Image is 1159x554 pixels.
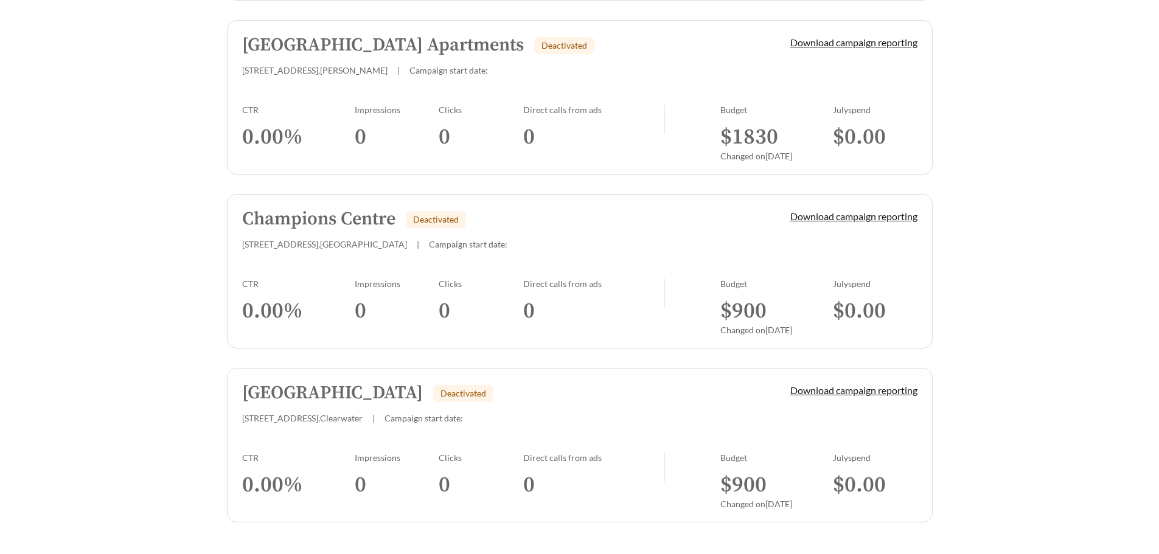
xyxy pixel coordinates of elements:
[413,214,459,224] span: Deactivated
[664,452,665,482] img: line
[664,279,665,308] img: line
[429,239,507,249] span: Campaign start date:
[790,210,917,222] a: Download campaign reporting
[242,413,363,423] span: [STREET_ADDRESS] , Clearwater
[242,65,388,75] span: [STREET_ADDRESS] , [PERSON_NAME]
[439,471,523,499] h3: 0
[227,368,933,522] a: [GEOGRAPHIC_DATA]Deactivated[STREET_ADDRESS],Clearwater|Campaign start date:Download campaign rep...
[385,413,463,423] span: Campaign start date:
[439,297,523,325] h3: 0
[242,209,395,229] h5: Champions Centre
[720,151,833,161] div: Changed on [DATE]
[720,325,833,335] div: Changed on [DATE]
[242,471,355,499] h3: 0.00 %
[397,65,400,75] span: |
[227,20,933,175] a: [GEOGRAPHIC_DATA] ApartmentsDeactivated[STREET_ADDRESS],[PERSON_NAME]|Campaign start date:Downloa...
[372,413,375,423] span: |
[790,384,917,396] a: Download campaign reporting
[439,105,523,115] div: Clicks
[833,105,917,115] div: July spend
[720,499,833,509] div: Changed on [DATE]
[720,471,833,499] h3: $ 900
[242,279,355,289] div: CTR
[790,36,917,48] a: Download campaign reporting
[523,471,664,499] h3: 0
[523,452,664,463] div: Direct calls from ads
[355,105,439,115] div: Impressions
[440,388,486,398] span: Deactivated
[242,297,355,325] h3: 0.00 %
[355,279,439,289] div: Impressions
[523,279,664,289] div: Direct calls from ads
[720,279,833,289] div: Budget
[439,279,523,289] div: Clicks
[439,123,523,151] h3: 0
[242,452,355,463] div: CTR
[720,297,833,325] h3: $ 900
[541,40,587,50] span: Deactivated
[242,35,524,55] h5: [GEOGRAPHIC_DATA] Apartments
[664,105,665,134] img: line
[355,297,439,325] h3: 0
[439,452,523,463] div: Clicks
[523,297,664,325] h3: 0
[417,239,419,249] span: |
[523,105,664,115] div: Direct calls from ads
[409,65,488,75] span: Campaign start date:
[242,239,407,249] span: [STREET_ADDRESS] , [GEOGRAPHIC_DATA]
[227,194,933,348] a: Champions CentreDeactivated[STREET_ADDRESS],[GEOGRAPHIC_DATA]|Campaign start date:Download campai...
[720,105,833,115] div: Budget
[720,123,833,151] h3: $ 1830
[833,279,917,289] div: July spend
[355,452,439,463] div: Impressions
[242,105,355,115] div: CTR
[720,452,833,463] div: Budget
[242,123,355,151] h3: 0.00 %
[833,452,917,463] div: July spend
[355,123,439,151] h3: 0
[523,123,664,151] h3: 0
[833,297,917,325] h3: $ 0.00
[355,471,439,499] h3: 0
[833,471,917,499] h3: $ 0.00
[242,383,423,403] h5: [GEOGRAPHIC_DATA]
[833,123,917,151] h3: $ 0.00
